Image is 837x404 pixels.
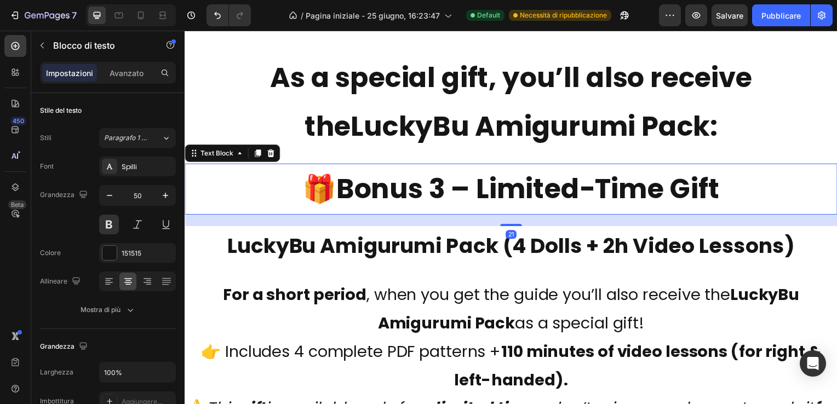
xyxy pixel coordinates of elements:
[323,201,334,210] div: 21
[194,255,619,305] strong: LuckyBu Amigurumi Pack
[712,4,748,26] button: Salvare
[122,162,173,172] div: Spilli
[306,10,440,21] span: Pagina iniziale - 25 giugno, 16:23:47
[800,350,826,377] div: Apri Intercom Messenger
[14,119,51,129] div: Text Block
[1,135,656,184] p: 🎁
[40,106,82,116] font: Stile del testo
[40,276,67,286] font: Allineare
[185,31,837,404] iframe: Design area
[100,362,175,382] input: Automatico
[40,342,74,351] font: Grandezza
[72,9,77,22] p: 7
[272,313,641,363] strong: 110 minutes of video lessons (for right & left-handed).
[1,23,656,122] p: As a special gift, you’ll also receive the :
[716,11,743,20] span: Salvare
[8,200,26,209] div: Beta
[761,10,801,21] font: Pubblicare
[53,370,81,391] strong: gift
[104,133,148,143] span: Paragrafo 1 (*)
[10,117,26,125] div: 450
[81,305,121,315] font: Mostra di più
[46,67,93,79] p: Impostazioni
[1,252,656,366] p: , when you get the guide you’ll also receive the as a special gift! 👉 Includes 4 complete PDF pat...
[4,4,82,26] button: 7
[520,10,607,20] span: Necessità di ripubblicazione
[38,255,183,277] strong: For a short period
[40,190,74,200] font: Grandezza
[1,198,656,235] p: LuckyBu Amigurumi Pack (4 Dolls + 2h Video Lessons)
[40,300,176,320] button: Mostra di più
[40,367,73,377] font: Larghezza
[40,161,54,171] font: Font
[53,39,146,52] p: Text Block
[153,140,539,179] strong: Bonus 3 – Limited-Time Gift
[477,10,500,20] span: Default
[207,4,251,26] div: Annulla/Ripeti
[251,370,352,391] strong: limited time
[752,4,810,26] button: Pubblicare
[110,67,144,79] p: Avanzato
[122,249,173,258] div: 151515
[99,128,176,148] button: Paragrafo 1 (*)
[40,133,51,143] font: Stili
[301,10,303,21] span: /
[167,77,529,116] strong: LuckyBu Amigurumi Pack
[40,248,61,258] font: Colore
